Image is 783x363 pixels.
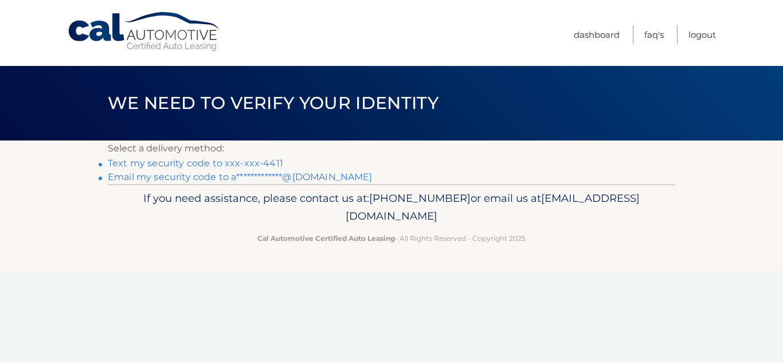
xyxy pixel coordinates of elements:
a: FAQ's [644,25,664,44]
a: Dashboard [574,25,620,44]
a: Logout [688,25,716,44]
strong: Cal Automotive Certified Auto Leasing [257,234,395,243]
span: [PHONE_NUMBER] [369,192,471,205]
a: Cal Automotive [67,11,222,52]
a: Text my security code to xxx-xxx-4411 [108,158,283,169]
p: - All Rights Reserved - Copyright 2025 [115,232,668,244]
span: We need to verify your identity [108,92,439,114]
p: Select a delivery method: [108,140,675,157]
p: If you need assistance, please contact us at: or email us at [115,189,668,226]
